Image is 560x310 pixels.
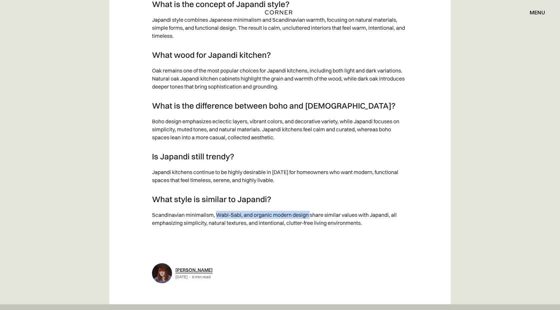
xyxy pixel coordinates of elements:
p: ‍ [152,230,408,245]
div: menu [523,7,545,18]
div: - [189,274,191,280]
h3: What style is similar to Japandi? [152,194,408,204]
h3: Is Japandi still trendy? [152,151,408,161]
a: [PERSON_NAME] [175,267,213,273]
div: 6 min read [192,274,211,280]
p: Oak remains one of the most popular choices for Japandi kitchens, including both light and dark v... [152,63,408,94]
p: Scandinavian minimalism, Wabi-Sabi, and organic modern design share similar values with Japandi, ... [152,207,408,230]
a: home [257,8,303,17]
div: menu [530,10,545,15]
p: Japandi kitchens continue to be highly desirable in [DATE] for homeowners who want modern, functi... [152,165,408,187]
h3: What is the difference between boho and [DEMOGRAPHIC_DATA]? [152,101,408,111]
p: Japandi style combines Japanese minimalism and Scandinavian warmth, focusing on natural materials... [152,12,408,43]
p: Boho design emphasizes eclectic layers, vibrant colors, and decorative variety, while Japandi foc... [152,114,408,145]
h3: What wood for Japandi kitchen? [152,50,408,60]
div: [DATE] [175,274,188,280]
